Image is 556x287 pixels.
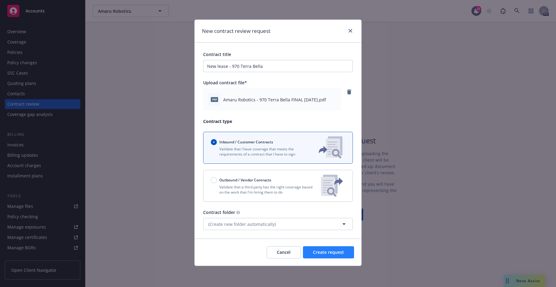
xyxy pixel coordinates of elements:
[203,51,231,57] span: Contract title
[219,177,271,183] span: Outbound / Vendor Contracts
[203,80,247,86] span: Upload contract file*
[277,249,290,255] span: Cancel
[303,246,354,258] button: Create request
[208,221,276,227] span: (Create new folder automatically)
[211,184,316,195] p: Validate that a third party has the right coverage based on the work that I'm hiring them to do
[211,97,218,102] span: pdf
[211,139,217,145] input: Inbound / Customer Contracts
[211,146,309,157] p: Validate that I have coverage that meets the requirements of a contract that I have to sign
[219,139,273,145] span: Inbound / Customer Contracts
[223,96,326,103] span: Amaru Robotics - 970 Terra Bella FINAL [DATE].pdf
[203,118,353,124] p: Contract type
[203,170,353,202] button: Outbound / Vendor ContractsValidate that a third party has the right coverage based on the work t...
[313,249,344,255] span: Create request
[202,27,270,35] h1: New contract review request
[203,209,235,215] span: Contract folder
[203,218,353,230] button: (Create new folder automatically)
[267,246,301,258] button: Cancel
[203,60,353,72] input: Enter a title for this contract
[203,132,353,164] button: Inbound / Customer ContractsValidate that I have coverage that meets the requirements of a contra...
[346,88,353,96] a: remove
[347,27,354,34] a: close
[211,177,217,183] input: Outbound / Vendor Contracts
